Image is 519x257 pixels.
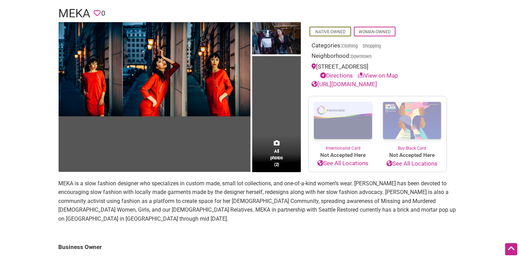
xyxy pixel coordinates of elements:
a: See All Locations [308,159,377,168]
div: [STREET_ADDRESS] [312,62,443,80]
span: 0 [101,8,105,19]
span: All photos (2) [270,148,283,168]
span: Not Accepted Here [308,151,377,159]
img: Buy Black Card [377,96,446,145]
a: See All Locations [377,159,446,168]
div: Neighborhood: [312,52,443,62]
img: MEKA [252,22,301,56]
a: View on Map [358,72,398,79]
a: Native-Owned [315,29,346,34]
span: Downtown [351,54,372,59]
img: Intentionalist Card [308,96,377,145]
a: Intentionalist Card [308,96,377,151]
div: Categories: [312,41,443,52]
h1: MEKA [58,5,90,22]
a: Shopping [363,43,381,48]
img: MEKA [59,22,250,116]
a: Directions [320,72,353,79]
div: Scroll Back to Top [505,243,517,255]
a: Buy Black Card [377,96,446,152]
span: Not Accepted Here [377,151,446,159]
a: [URL][DOMAIN_NAME] [312,81,377,88]
a: Woman-Owned [359,29,391,34]
p: MEKA is a slow fashion designer who specializes in custom made, small lot collections, and one-of... [58,179,461,223]
a: Clothing [342,43,358,48]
